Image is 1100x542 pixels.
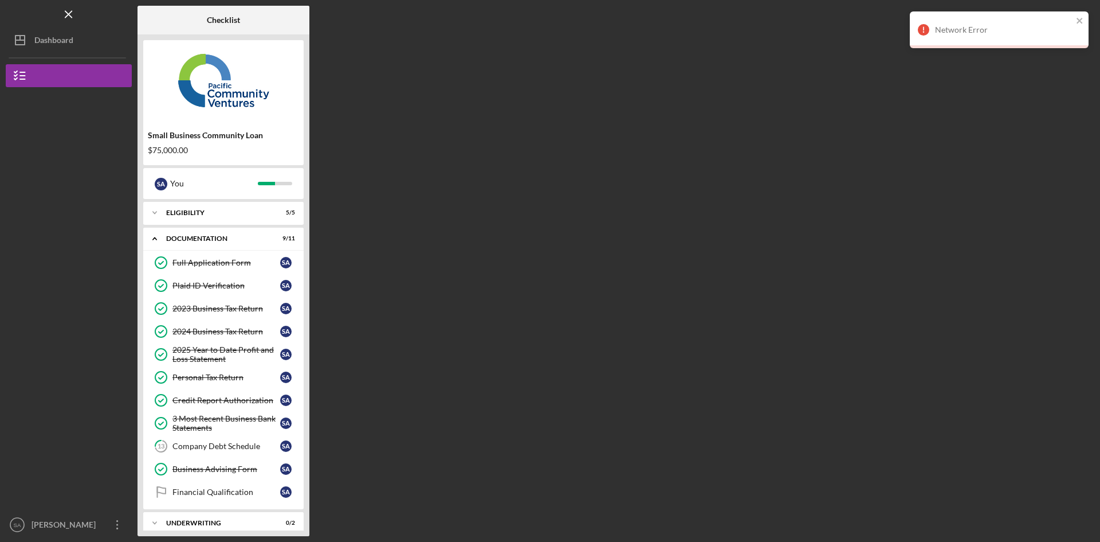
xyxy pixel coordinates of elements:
[274,235,295,242] div: 9 / 11
[158,443,164,450] tspan: 13
[280,418,292,429] div: S A
[6,29,132,52] button: Dashboard
[172,345,280,364] div: 2025 Year to Date Profit and Loss Statement
[166,520,266,527] div: Underwriting
[34,29,73,54] div: Dashboard
[149,435,298,458] a: 13Company Debt ScheduleSA
[280,257,292,268] div: S A
[166,235,266,242] div: Documentation
[172,327,280,336] div: 2024 Business Tax Return
[149,458,298,481] a: Business Advising FormSA
[274,520,295,527] div: 0 / 2
[172,442,280,451] div: Company Debt Schedule
[166,209,266,216] div: Eligibility
[280,372,292,383] div: S A
[172,373,280,382] div: Personal Tax Return
[155,178,167,190] div: S A
[280,280,292,291] div: S A
[172,281,280,290] div: Plaid ID Verification
[172,414,280,432] div: 3 Most Recent Business Bank Statements
[149,297,298,320] a: 2023 Business Tax ReturnSA
[207,15,240,25] b: Checklist
[280,303,292,314] div: S A
[280,349,292,360] div: S A
[143,46,304,115] img: Product logo
[149,366,298,389] a: Personal Tax ReturnSA
[280,395,292,406] div: S A
[280,440,292,452] div: S A
[149,251,298,274] a: Full Application FormSA
[149,481,298,504] a: Financial QualificationSA
[172,396,280,405] div: Credit Report Authorization
[172,465,280,474] div: Business Advising Form
[14,522,21,528] text: SA
[6,513,132,536] button: SA[PERSON_NAME]
[148,131,299,140] div: Small Business Community Loan
[149,274,298,297] a: Plaid ID VerificationSA
[280,326,292,337] div: S A
[149,389,298,412] a: Credit Report AuthorizationSA
[280,486,292,498] div: S A
[170,174,258,193] div: You
[29,513,103,539] div: [PERSON_NAME]
[148,146,299,155] div: $75,000.00
[172,258,280,267] div: Full Application Form
[274,209,295,216] div: 5 / 5
[172,488,280,497] div: Financial Qualification
[149,320,298,343] a: 2024 Business Tax ReturnSA
[149,343,298,366] a: 2025 Year to Date Profit and Loss StatementSA
[1076,16,1084,27] button: close
[172,304,280,313] div: 2023 Business Tax Return
[280,463,292,475] div: S A
[149,412,298,435] a: 3 Most Recent Business Bank StatementsSA
[935,25,1072,34] div: Network Error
